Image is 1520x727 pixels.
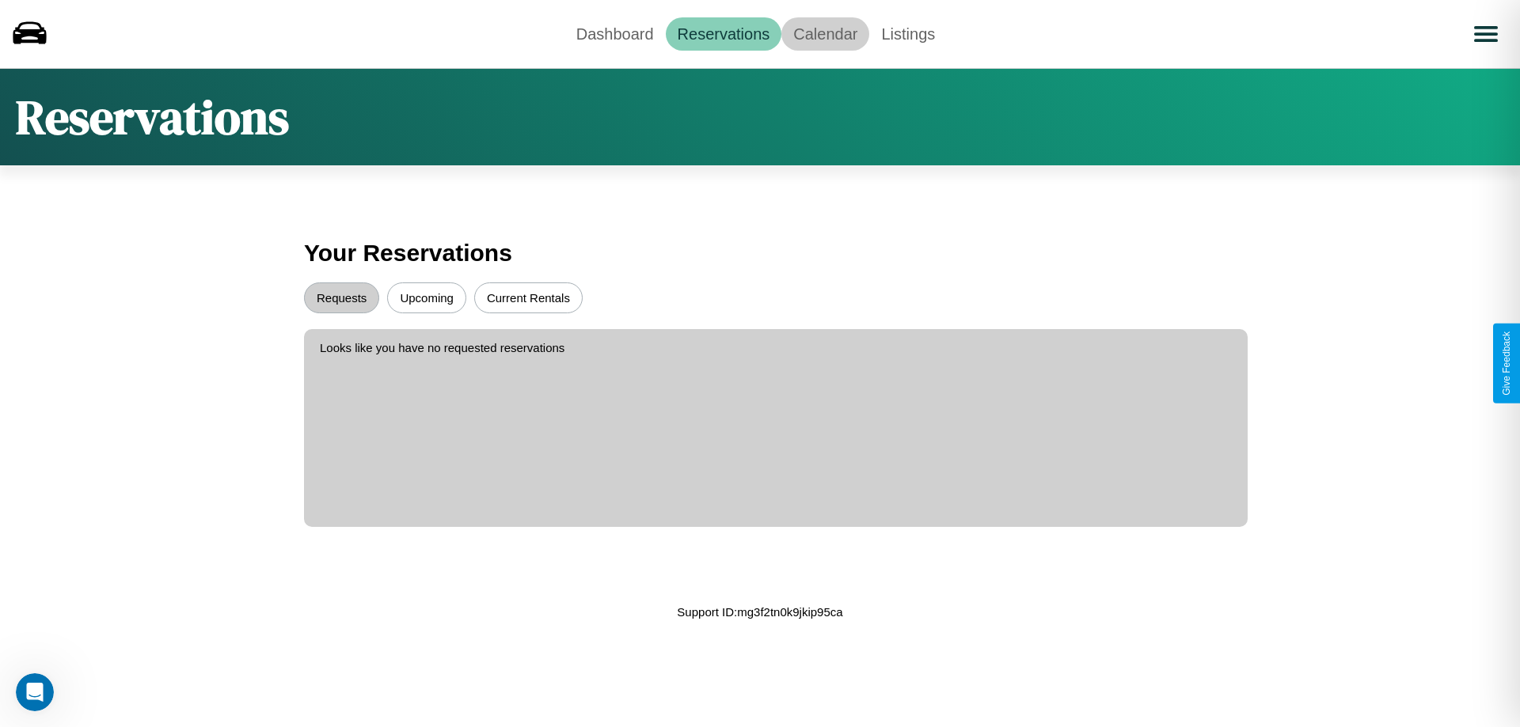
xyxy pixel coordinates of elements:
[474,282,583,313] button: Current Rentals
[320,337,1232,358] p: Looks like you have no requested reservations
[781,17,869,51] a: Calendar
[16,673,54,711] iframe: Intercom live chat
[666,17,782,51] a: Reservations
[16,85,289,150] h1: Reservations
[564,17,666,51] a: Dashboard
[1464,12,1508,56] button: Open menu
[677,601,842,623] p: Support ID: mg3f2tn0k9jkip95ca
[387,282,466,313] button: Upcoming
[869,17,947,51] a: Listings
[304,282,379,313] button: Requests
[1501,331,1512,396] div: Give Feedback
[304,232,1216,275] h3: Your Reservations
